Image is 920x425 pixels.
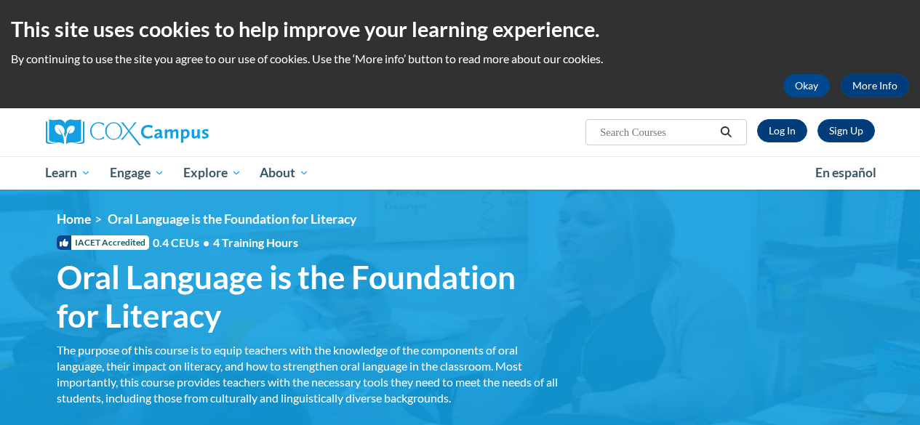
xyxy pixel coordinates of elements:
[57,211,91,227] a: Home
[815,165,876,180] span: En español
[757,119,807,142] a: Log In
[806,158,886,188] a: En español
[841,74,909,97] a: More Info
[817,119,875,142] a: Register
[599,124,715,141] input: Search Courses
[46,119,209,145] img: Cox Campus
[46,119,308,145] a: Cox Campus
[260,164,309,182] span: About
[174,156,251,190] a: Explore
[57,235,149,250] span: IACET Accredited
[250,156,319,190] a: About
[862,367,908,413] iframe: Button to launch messaging window
[108,211,356,227] span: Oral Language is the Foundation for Literacy
[183,164,241,182] span: Explore
[153,235,298,251] span: 0.4 CEUs
[783,74,830,97] button: Okay
[57,258,559,335] span: Oral Language is the Foundation for Literacy
[11,15,909,44] h2: This site uses cookies to help improve your learning experience.
[11,51,909,67] p: By continuing to use the site you agree to our use of cookies. Use the ‘More info’ button to read...
[213,235,298,249] span: 4 Training Hours
[35,156,886,190] div: Main menu
[203,235,209,249] span: •
[36,156,101,190] a: Learn
[110,164,164,182] span: Engage
[100,156,174,190] a: Engage
[45,164,91,182] span: Learn
[57,342,559,406] div: The purpose of this course is to equip teachers with the knowledge of the components of oral lang...
[715,124,737,141] button: Search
